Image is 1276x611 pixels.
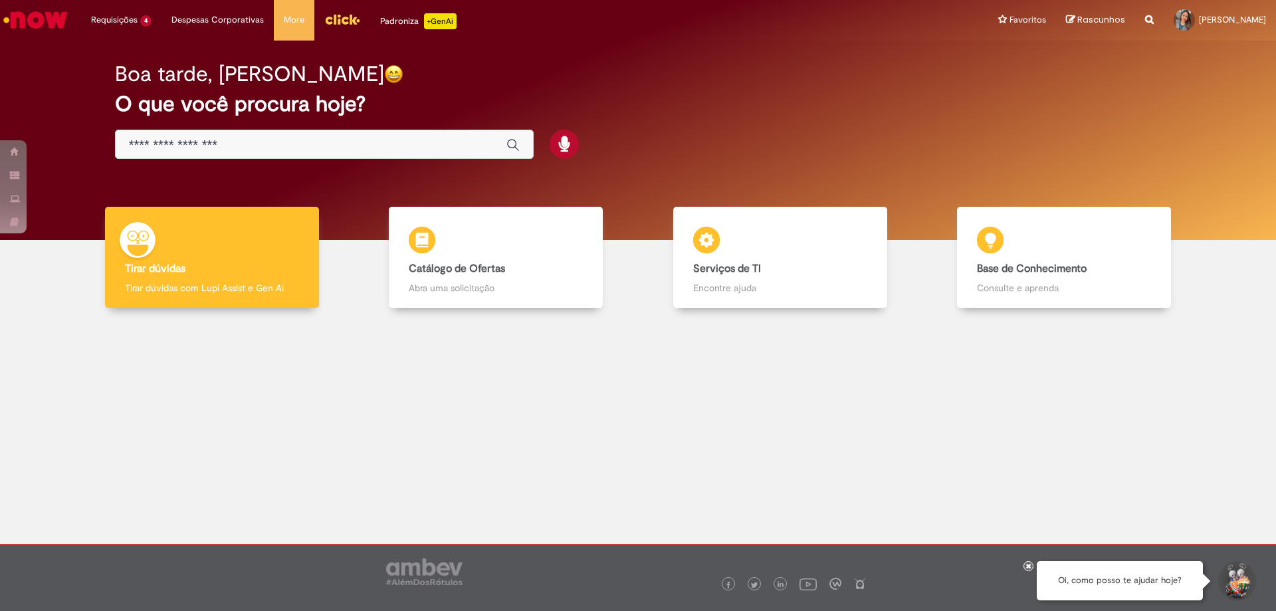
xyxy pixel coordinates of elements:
span: Rascunhos [1077,13,1125,26]
b: Catálogo de Ofertas [409,262,505,275]
button: Iniciar Conversa de Suporte [1216,561,1256,601]
b: Serviços de TI [693,262,761,275]
span: Despesas Corporativas [171,13,264,27]
div: Oi, como posso te ajudar hoje? [1037,561,1203,600]
img: logo_footer_workplace.png [829,578,841,590]
b: Tirar dúvidas [125,262,185,275]
img: click_logo_yellow_360x200.png [324,9,360,29]
span: 4 [140,15,152,27]
a: Tirar dúvidas Tirar dúvidas com Lupi Assist e Gen Ai [70,207,354,308]
b: Base de Conhecimento [977,262,1087,275]
img: logo_footer_twitter.png [751,582,758,588]
p: Abra uma solicitação [409,281,583,295]
h2: O que você procura hoje? [115,92,1162,116]
img: logo_footer_ambev_rotulo_gray.png [386,558,463,585]
span: Favoritos [1010,13,1046,27]
span: [PERSON_NAME] [1199,14,1266,25]
a: Rascunhos [1066,14,1125,27]
a: Serviços de TI Encontre ajuda [638,207,922,308]
img: ServiceNow [1,7,70,33]
p: Tirar dúvidas com Lupi Assist e Gen Ai [125,281,299,295]
span: Requisições [91,13,138,27]
a: Catálogo de Ofertas Abra uma solicitação [354,207,639,308]
h2: Boa tarde, [PERSON_NAME] [115,62,384,86]
img: logo_footer_linkedin.png [778,581,784,589]
a: Base de Conhecimento Consulte e aprenda [922,207,1207,308]
img: logo_footer_naosei.png [854,578,866,590]
div: Padroniza [380,13,457,29]
p: Consulte e aprenda [977,281,1151,295]
img: happy-face.png [384,64,403,84]
img: logo_footer_facebook.png [725,582,732,588]
span: More [284,13,304,27]
p: +GenAi [424,13,457,29]
img: logo_footer_youtube.png [799,575,817,592]
p: Encontre ajuda [693,281,867,295]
